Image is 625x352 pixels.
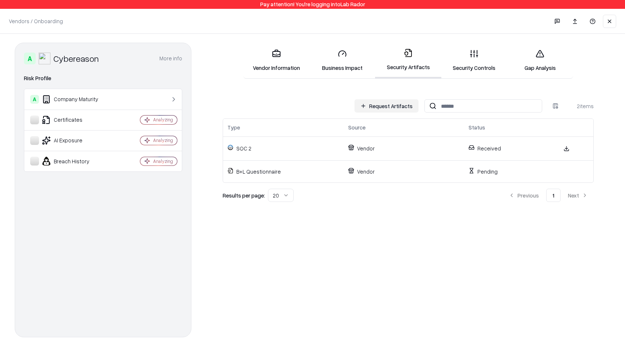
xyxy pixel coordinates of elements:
[30,95,39,104] div: A
[354,99,419,113] button: Request Artifacts
[53,53,99,64] div: Cybereason
[153,137,173,143] div: Analyzing
[227,145,339,152] p: SOC 2
[30,95,118,104] div: Company Maturity
[159,52,182,65] button: More info
[469,124,485,131] div: Status
[30,115,118,124] div: Certificates
[153,117,173,123] div: Analyzing
[375,43,441,78] a: Security Artifacts
[24,74,182,83] div: Risk Profile
[309,43,375,78] a: Business Impact
[227,168,339,175] p: B+L Questionnaire
[348,168,460,175] p: Vendor
[223,192,265,199] p: Results per page:
[546,189,561,202] button: 1
[227,124,240,131] div: Type
[503,189,594,202] nav: pagination
[441,43,507,78] a: Security Controls
[153,158,173,164] div: Analyzing
[348,145,460,152] p: Vendor
[24,53,36,64] div: A
[30,136,118,145] div: AI Exposure
[469,168,550,175] p: Pending
[469,145,550,152] p: Received
[39,53,50,64] img: Cybereason
[243,43,309,78] a: Vendor Information
[9,17,63,25] p: Vendors / Onboarding
[348,124,366,131] div: Source
[30,157,118,166] div: Breach History
[564,102,594,110] div: 2 items
[507,43,573,78] a: Gap Analysis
